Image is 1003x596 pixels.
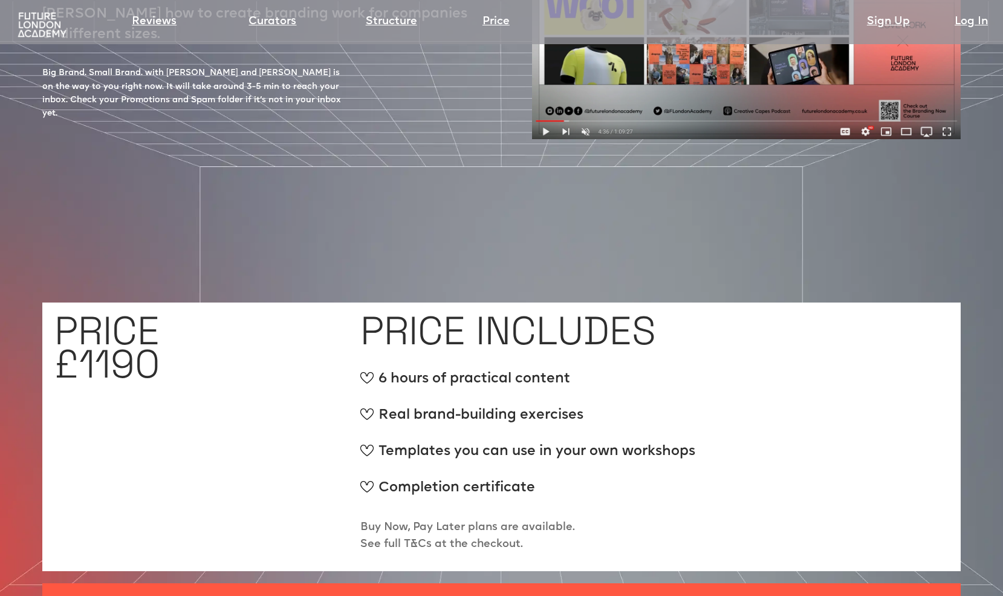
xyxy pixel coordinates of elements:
[248,13,296,30] a: Curators
[54,314,160,381] h1: PRICE £1190
[360,442,695,472] div: Templates you can use in your own workshops
[867,13,910,30] a: Sign Up
[42,67,345,121] div: Big Brand. Small Brand. with [PERSON_NAME] and [PERSON_NAME] is on the way to you right now. It w...
[360,369,695,399] div: 6 hours of practical content
[132,13,177,30] a: Reviews
[360,478,695,508] div: Completion certificate
[482,13,510,30] a: Price
[360,519,575,553] p: Buy Now, Pay Later plans are available. See full T&Cs at the checkout.
[955,13,988,30] a: Log In
[366,13,417,30] a: Structure
[360,405,695,436] div: Real brand-building exercises
[360,314,656,347] h1: PRICE INCLUDES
